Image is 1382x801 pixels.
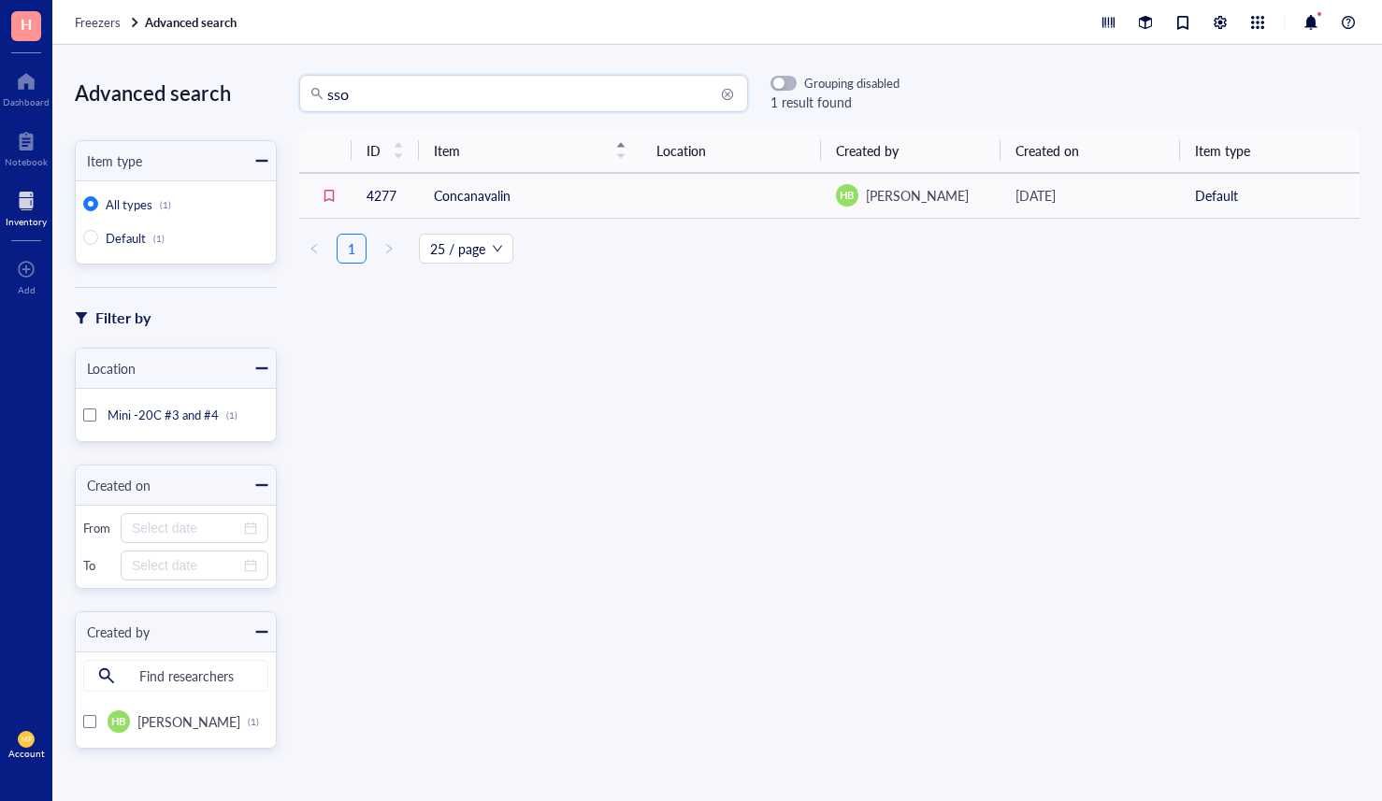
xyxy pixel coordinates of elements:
th: Location [641,129,821,173]
div: (1) [153,233,165,244]
span: Mini -20C #3 and #4 [108,406,219,423]
button: right [374,234,404,264]
div: Advanced search [75,75,277,110]
td: Default [1180,173,1360,218]
span: H [21,12,32,36]
span: right [383,243,395,254]
th: Created on [1001,129,1180,173]
span: MP [22,736,31,743]
div: Grouping disabled [804,75,900,92]
div: To [83,557,113,574]
div: (1) [160,199,171,210]
span: HB [111,714,126,730]
td: Concanavalin [419,173,641,218]
a: Inventory [6,186,47,227]
div: 1 result found [770,92,900,112]
div: Page Size [419,234,513,264]
div: Created by [76,622,150,642]
input: Select date [132,518,240,538]
span: left [309,243,320,254]
span: Default [106,229,146,247]
span: Freezers [75,13,121,31]
th: ID [352,129,419,173]
button: left [299,234,329,264]
li: 1 [337,234,367,264]
span: [PERSON_NAME] [866,186,969,205]
th: Created by [821,129,1001,173]
th: Item [419,129,641,173]
div: Item type [76,150,142,171]
span: ID [367,140,381,161]
div: Inventory [6,216,47,227]
th: Item type [1180,129,1360,173]
div: Location [76,358,136,379]
a: Freezers [75,14,141,31]
div: Notebook [5,156,48,167]
div: From [83,520,113,536]
a: 1 [338,235,366,263]
div: [DATE] [1015,185,1165,206]
div: Add [18,284,36,295]
span: 25 / page [430,235,502,263]
td: 4277 [352,173,419,218]
div: Dashboard [3,96,50,107]
li: Previous Page [299,234,329,264]
input: Select date [132,555,240,576]
div: (1) [226,409,238,421]
div: Created on [76,475,151,495]
span: All types [106,195,152,213]
a: Notebook [5,126,48,167]
div: Account [8,748,45,759]
div: Filter by [95,306,151,330]
div: (1) [248,716,259,727]
span: Item [434,140,604,161]
span: [PERSON_NAME] [137,712,240,731]
a: Dashboard [3,66,50,107]
li: Next Page [374,234,404,264]
a: Advanced search [145,14,240,31]
span: HB [840,188,855,204]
